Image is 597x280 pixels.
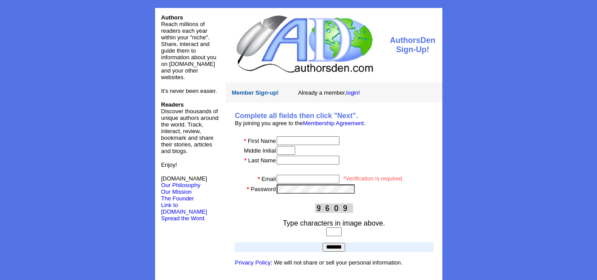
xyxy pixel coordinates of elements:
[161,21,217,81] font: Reach millions of readers each year within your "niche". Share, interact and guide them to inform...
[343,175,404,182] font: *Verification is required.
[251,186,276,192] font: Password
[346,89,360,96] a: login!
[283,219,385,227] font: Type characters in image above.
[161,202,207,215] a: Link to [DOMAIN_NAME]
[248,157,276,164] font: Last Name
[315,203,353,213] img: This Is CAPTCHA Image
[161,88,217,94] font: It's never been easier.
[235,112,358,119] b: Complete all fields then click "Next".
[161,188,192,195] a: Our Mission
[161,101,219,154] font: Discover thousands of unique authors around the world. Track, interact, review, bookmark and shar...
[298,89,360,96] font: Already a member,
[161,214,205,222] a: Spread the Word
[161,14,183,21] font: Authors
[390,36,435,54] font: AuthorsDen Sign-Up!
[161,195,194,202] a: The Founder
[161,161,177,168] font: Enjoy!
[161,175,207,188] font: [DOMAIN_NAME]
[235,120,366,127] font: By joining you agree to the .
[235,259,271,266] a: Privacy Policy
[161,215,205,222] font: Spread the Word
[244,147,276,154] font: Middle Initial
[235,259,403,266] font: : We will not share or sell your personal information.
[303,120,364,127] a: Membership Agreement
[161,101,184,108] b: Readers
[232,89,279,96] font: Member Sign-up!
[248,138,276,144] font: First Name
[262,176,276,182] font: Email
[161,182,201,188] a: Our Philosophy
[234,14,374,74] img: logo.jpg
